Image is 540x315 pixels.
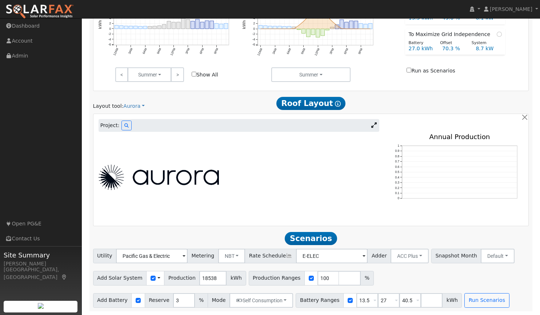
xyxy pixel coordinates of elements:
[61,274,68,280] a: Map
[219,24,223,29] rect: onclick=""
[395,170,399,174] text: 0.5
[359,24,363,29] rect: onclick=""
[243,20,247,29] text: kWh
[100,122,120,129] span: Project:
[340,20,343,29] rect: onclick=""
[153,26,156,29] rect: onclick=""
[397,144,399,147] text: 1
[127,48,133,55] text: 3AM
[116,249,188,263] input: Select a Utility
[296,293,344,308] span: Battery Ranges
[395,186,399,190] text: 0.2
[98,20,102,29] text: kWh
[115,25,118,29] rect: onclick=""
[283,27,286,29] rect: onclick=""
[360,271,373,286] span: %
[213,48,219,55] text: 9PM
[129,26,132,29] rect: onclick=""
[336,25,337,26] circle: onclick=""
[395,154,399,158] text: 0.8
[38,303,44,309] img: retrieve
[215,24,218,29] rect: onclick=""
[272,48,277,55] text: 3AM
[184,48,190,55] text: 3PM
[405,45,438,52] div: 27.0 kWh
[5,4,74,19] img: SolarFax
[368,24,372,29] rect: onclick=""
[112,48,119,56] text: 12AM
[264,26,267,29] rect: onclick=""
[229,293,293,308] button: Self Consumption
[4,250,78,260] span: Site Summary
[260,28,261,29] circle: onclick=""
[284,28,285,29] circle: onclick=""
[148,27,152,29] rect: onclick=""
[93,293,132,308] span: Add Battery
[249,271,305,286] span: Production Ranges
[4,260,78,268] div: [PERSON_NAME]
[355,28,356,29] circle: onclick=""
[108,43,111,46] text: -6
[278,26,281,29] rect: onclick=""
[472,45,505,52] div: 8.7 kW
[199,48,205,55] text: 6PM
[442,293,462,308] span: kWh
[93,271,147,286] span: Add Solar System
[296,249,368,263] input: Select a Rate Schedule
[357,48,363,55] text: 9PM
[200,22,204,29] rect: onclick=""
[138,27,142,29] rect: onclick=""
[311,29,315,35] rect: onclick=""
[109,27,111,31] text: 0
[253,21,255,25] text: 2
[300,48,306,55] text: 9AM
[287,26,291,29] rect: onclick=""
[343,48,349,55] text: 6PM
[367,249,391,263] span: Adder
[187,249,219,263] span: Metering
[431,249,481,263] span: Snapshot Month
[93,249,117,263] span: Utility
[314,48,320,56] text: 12PM
[351,28,352,29] circle: onclick=""
[156,48,162,55] text: 9AM
[205,21,209,29] rect: onclick=""
[395,176,399,179] text: 0.4
[407,67,455,75] label: Run as Scenarios
[4,266,78,281] div: [GEOGRAPHIC_DATA], [GEOGRAPHIC_DATA]
[325,29,329,30] rect: onclick=""
[341,28,342,29] circle: onclick=""
[369,120,379,131] a: Expand Aurora window
[176,22,180,29] rect: onclick=""
[109,21,111,25] text: 2
[395,165,399,169] text: 0.6
[395,181,399,185] text: 0.3
[321,29,324,36] rect: onclick=""
[360,28,361,29] circle: onclick=""
[429,133,490,141] text: Annual Production
[224,24,228,29] rect: onclick=""
[365,28,366,29] circle: onclick=""
[303,21,304,22] circle: onclick=""
[344,22,348,29] rect: onclick=""
[171,67,184,82] a: >
[307,29,310,37] rect: onclick=""
[464,293,509,308] button: Run Scenarios
[395,192,399,195] text: 0.1
[335,25,339,29] rect: onclick=""
[332,21,333,22] circle: onclick=""
[133,26,137,29] rect: onclick=""
[252,32,255,36] text: -2
[226,271,246,286] span: kWh
[354,21,358,29] rect: onclick=""
[218,249,245,263] button: NBT
[252,38,255,41] text: -4
[124,26,128,29] rect: onclick=""
[115,67,128,82] a: <
[259,25,263,29] rect: onclick=""
[370,28,371,29] circle: onclick=""
[268,26,272,29] rect: onclick=""
[169,48,176,56] text: 12PM
[302,29,305,33] rect: onclick=""
[273,26,277,29] rect: onclick=""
